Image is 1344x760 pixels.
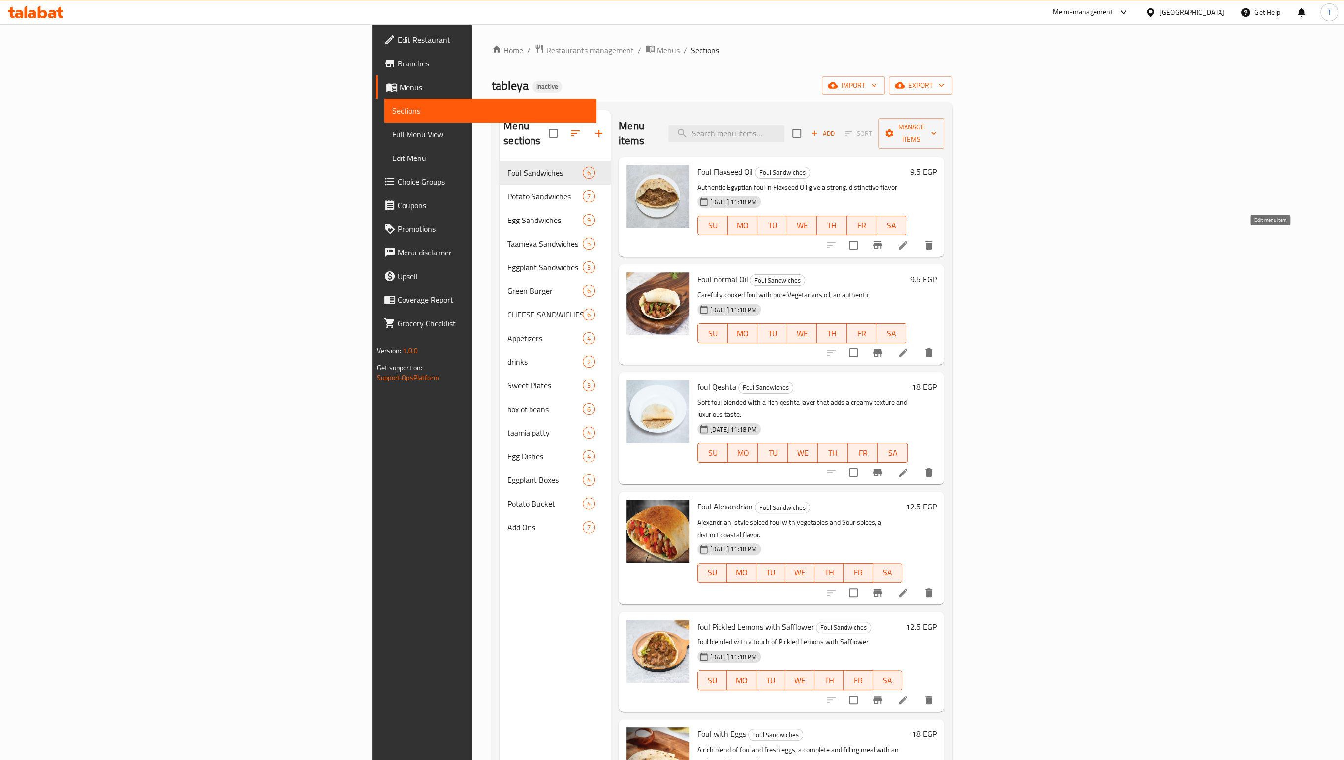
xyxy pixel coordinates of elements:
span: taamia patty [507,427,583,439]
a: Branches [376,52,596,75]
div: items [583,167,595,179]
span: FR [847,673,869,688]
span: [DATE] 11:18 PM [706,652,761,662]
button: FR [847,323,877,343]
img: Foul Flaxseed Oil [626,165,689,228]
span: SU [702,673,723,688]
span: Manage items [886,121,937,146]
h6: 12.5 EGP [906,500,937,513]
div: Foul Sandwiches [748,729,803,741]
span: Taameya Sandwiches [507,238,583,250]
a: Coverage Report [376,288,596,312]
span: TU [760,673,781,688]
span: Foul Sandwiches [750,275,805,286]
div: Foul Sandwiches6 [500,161,611,185]
div: items [583,238,595,250]
div: Eggplant Sandwiches3 [500,255,611,279]
div: taamia patty4 [500,421,611,444]
span: TU [760,566,781,580]
button: FR [844,670,873,690]
span: CHEESE SANDWICHES [507,309,583,320]
span: Menu disclaimer [398,247,589,258]
div: Foul Sandwiches [755,502,810,513]
p: Authentic Egyptian foul in Flaxseed Oil give a strong, distinctive flavor [697,181,906,193]
span: Sections [691,44,719,56]
span: T [1327,7,1331,18]
span: Appetizers [507,332,583,344]
div: items [583,214,595,226]
span: Foul Sandwiches [749,729,803,741]
span: SA [882,446,904,460]
button: delete [917,233,940,257]
div: items [583,356,595,368]
button: WE [785,563,814,583]
span: SA [880,219,903,233]
div: items [583,332,595,344]
button: MO [728,216,758,235]
a: Full Menu View [384,123,596,146]
div: Potato Bucket [507,498,583,509]
span: Add item [807,126,839,141]
span: TU [761,326,783,341]
button: TU [757,216,787,235]
a: Upsell [376,264,596,288]
span: 7 [583,192,594,201]
span: Sweet Plates [507,380,583,391]
span: Edit Menu [392,152,589,164]
button: TU [757,323,787,343]
span: Select section first [839,126,878,141]
span: import [830,79,877,92]
span: 7 [583,523,594,532]
a: Choice Groups [376,170,596,193]
span: Eggplant Sandwiches [507,261,583,273]
span: Get support on: [377,361,422,374]
a: Edit menu item [897,694,909,706]
button: delete [917,581,940,604]
button: Add section [587,122,611,145]
div: Foul Sandwiches [755,167,810,179]
button: TU [758,443,788,463]
h2: Menu items [619,119,656,148]
span: MO [731,673,752,688]
span: Add Ons [507,521,583,533]
div: Egg Sandwiches [507,214,583,226]
div: Foul Sandwiches [816,622,871,633]
span: Foul Sandwiches [739,382,793,393]
span: TH [818,566,840,580]
div: Eggplant Boxes [507,474,583,486]
span: foul Pickled Lemons with Safflower [697,619,814,634]
span: SU [702,326,723,341]
div: items [583,261,595,273]
a: Menu disclaimer [376,241,596,264]
button: delete [917,688,940,712]
button: Manage items [878,118,944,149]
span: 3 [583,263,594,272]
span: SA [880,326,903,341]
div: items [583,521,595,533]
span: Select section [786,123,807,144]
span: SU [702,446,724,460]
span: FR [852,446,874,460]
span: 4 [583,475,594,485]
div: items [583,450,595,462]
a: Edit menu item [897,347,909,359]
span: 6 [583,405,594,414]
span: Edit Restaurant [398,34,589,46]
span: Choice Groups [398,176,589,188]
span: Add [810,128,836,139]
button: SA [873,563,902,583]
a: Edit menu item [897,467,909,478]
button: SA [878,443,908,463]
button: SU [697,323,727,343]
h6: 9.5 EGP [910,165,937,179]
span: Green Burger [507,285,583,297]
span: Coupons [398,199,589,211]
span: Potato Sandwiches [507,190,583,202]
button: FR [848,443,878,463]
span: Menus [657,44,680,56]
